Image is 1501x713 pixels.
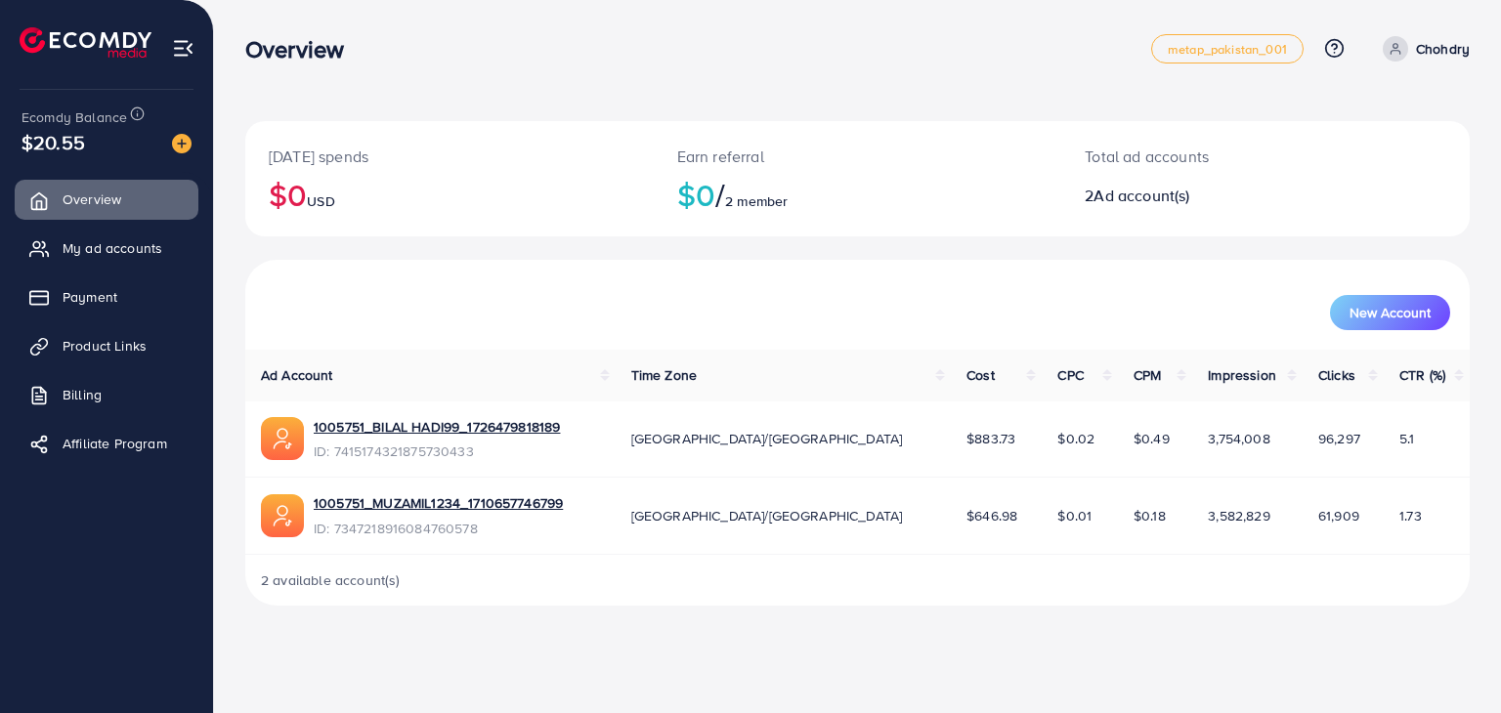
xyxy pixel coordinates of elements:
[631,429,903,448] span: [GEOGRAPHIC_DATA]/[GEOGRAPHIC_DATA]
[725,191,788,211] span: 2 member
[15,375,198,414] a: Billing
[1134,429,1170,448] span: $0.49
[63,385,102,404] span: Billing
[21,107,127,127] span: Ecomdy Balance
[1330,295,1450,330] button: New Account
[1151,34,1304,63] a: metap_pakistan_001
[261,570,401,590] span: 2 available account(s)
[1375,36,1470,62] a: Chohdry
[1399,429,1414,448] span: 5.1
[1085,187,1344,205] h2: 2
[261,417,304,460] img: ic-ads-acc.e4c84228.svg
[1057,365,1083,385] span: CPC
[63,287,117,307] span: Payment
[314,519,563,538] span: ID: 7347218916084760578
[1416,37,1470,61] p: Chohdry
[1134,365,1161,385] span: CPM
[314,441,560,461] span: ID: 7415174321875730433
[21,128,85,156] span: $20.55
[1134,506,1166,525] span: $0.18
[677,176,1039,213] h2: $0
[245,35,360,63] h3: Overview
[1094,185,1189,206] span: Ad account(s)
[261,365,333,385] span: Ad Account
[314,493,563,513] a: 1005751_MUZAMIL1234_1710657746799
[15,424,198,463] a: Affiliate Program
[63,189,121,209] span: Overview
[1399,506,1422,525] span: 1.73
[631,365,697,385] span: Time Zone
[63,238,162,258] span: My ad accounts
[1168,43,1287,56] span: metap_pakistan_001
[63,434,167,453] span: Affiliate Program
[63,336,147,356] span: Product Links
[1085,145,1344,168] p: Total ad accounts
[966,365,995,385] span: Cost
[677,145,1039,168] p: Earn referral
[15,180,198,219] a: Overview
[269,176,630,213] h2: $0
[1399,365,1445,385] span: CTR (%)
[1318,506,1359,525] span: 61,909
[966,429,1015,448] span: $883.73
[172,134,192,153] img: image
[1350,306,1431,319] span: New Account
[1208,429,1269,448] span: 3,754,008
[261,494,304,537] img: ic-ads-acc.e4c84228.svg
[172,37,194,60] img: menu
[631,506,903,525] span: [GEOGRAPHIC_DATA]/[GEOGRAPHIC_DATA]
[1318,429,1360,448] span: 96,297
[269,145,630,168] p: [DATE] spends
[1057,506,1092,525] span: $0.01
[307,191,334,211] span: USD
[1057,429,1094,448] span: $0.02
[715,172,725,217] span: /
[20,27,151,58] img: logo
[15,326,198,365] a: Product Links
[1208,506,1269,525] span: 3,582,829
[15,277,198,316] a: Payment
[1208,365,1276,385] span: Impression
[314,417,560,437] a: 1005751_BILAL HADI99_1726479818189
[15,229,198,268] a: My ad accounts
[1318,365,1355,385] span: Clicks
[966,506,1017,525] span: $646.98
